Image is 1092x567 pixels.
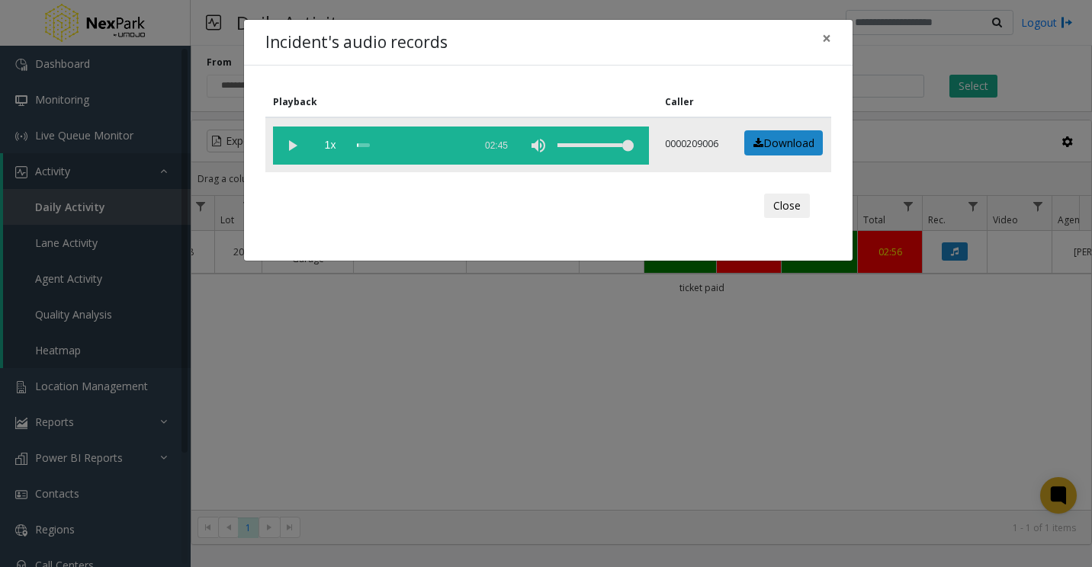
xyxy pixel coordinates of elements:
div: scrub bar [357,127,466,165]
th: Caller [657,87,731,117]
button: Close [811,20,842,57]
button: Close [764,194,810,218]
p: 0000209006 [665,137,723,151]
a: Download [744,130,823,156]
th: Playback [265,87,657,117]
h4: Incident's audio records [265,30,448,55]
span: playback speed button [311,127,349,165]
div: volume level [557,127,634,165]
span: × [822,27,831,49]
